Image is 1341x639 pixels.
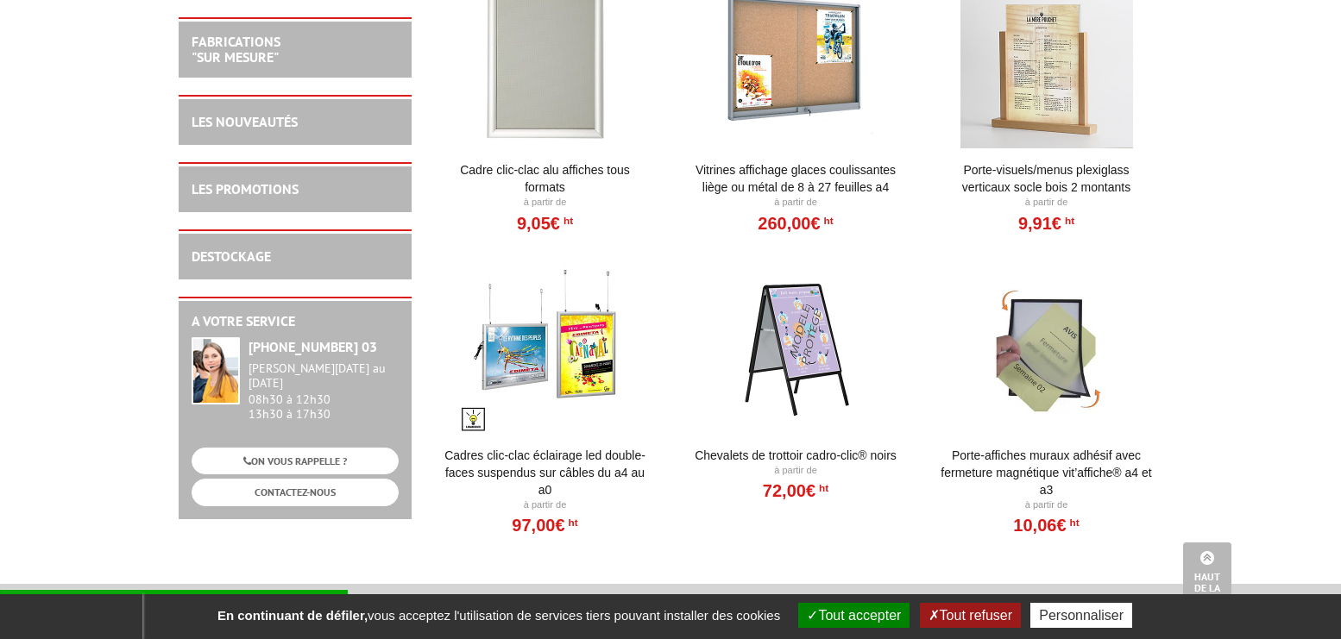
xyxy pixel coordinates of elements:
a: 72,00€HT [763,486,828,496]
p: À partir de [940,196,1153,210]
a: DESTOCKAGE [192,247,271,265]
p: À partir de [689,196,903,210]
a: Porte-Visuels/Menus Plexiglass Verticaux Socle Bois 2 Montants [940,161,1153,196]
strong: En continuant de défiler, [217,608,368,623]
a: 97,00€HT [512,520,577,530]
button: Tout refuser [920,603,1021,628]
a: Vitrines affichage glaces coulissantes liège ou métal de 8 à 27 feuilles A4 [689,161,903,196]
a: 10,06€HT [1013,520,1079,530]
strong: [PHONE_NUMBER] 03 [249,338,377,355]
div: 08h30 à 12h30 13h30 à 17h30 [249,361,399,421]
a: 9,05€HT [517,218,573,229]
p: À partir de [689,464,903,478]
span: vous acceptez l'utilisation de services tiers pouvant installer des cookies [209,608,789,623]
a: Chevalets de trottoir Cadro-Clic® Noirs [689,447,903,464]
a: 9,91€HT [1018,218,1074,229]
p: À partir de [940,498,1153,512]
h2: A votre service [192,314,399,329]
sup: HT [821,215,834,227]
p: À partir de [438,498,652,512]
img: widget-service.jpg [192,337,240,404]
p: À partir de [438,196,652,210]
a: CONTACTEZ-NOUS [192,479,399,505]
button: Personnaliser (fenêtre modale) [1030,603,1132,628]
sup: HT [560,215,573,227]
a: Cadres clic-clac éclairage LED double-faces suspendus sur câbles du A4 au A0 [438,447,652,498]
a: Haut de la page [1183,542,1231,613]
sup: HT [1067,517,1080,529]
a: Cadre Clic-Clac Alu affiches tous formats [438,161,652,196]
sup: HT [815,482,828,494]
a: ON VOUS RAPPELLE ? [192,448,399,474]
a: FABRICATIONS"Sur Mesure" [192,33,280,66]
a: Porte-affiches muraux adhésif avec fermeture magnétique VIT’AFFICHE® A4 et A3 [940,447,1153,498]
button: Tout accepter [798,603,910,628]
a: LES NOUVEAUTÉS [192,113,298,130]
sup: HT [1061,215,1074,227]
sup: HT [565,517,578,529]
a: LES PROMOTIONS [192,180,299,197]
div: [PERSON_NAME][DATE] au [DATE] [249,361,399,391]
a: 260,00€HT [758,218,833,229]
